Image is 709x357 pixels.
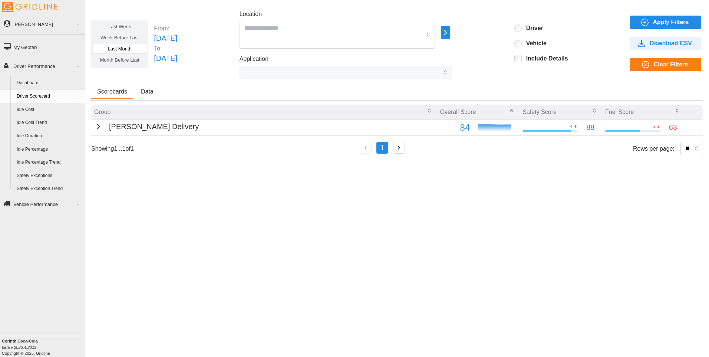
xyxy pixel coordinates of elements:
[94,108,111,116] p: Group
[108,24,131,29] span: Last Week
[2,338,85,356] div: Copyright © 2025, Gridline
[240,10,262,19] label: Location
[605,108,634,116] p: Fuel Score
[13,90,85,103] a: Driver Scorecard
[91,144,134,153] p: Showing 1 ... 1 of 1
[570,123,573,130] p: 4
[440,108,476,116] p: Overall Score
[586,122,594,133] p: 88
[2,345,36,350] i: beta v.2025.4.2019
[154,44,177,53] p: To:
[13,116,85,130] a: Idle Cost Trend
[141,89,154,95] span: Data
[633,144,675,153] p: Rows per page:
[522,108,557,116] p: Safety Score
[630,58,701,71] button: Clear Filters
[630,16,701,29] button: Apply Filters
[94,121,199,132] button: [PERSON_NAME] Delivery
[154,24,177,33] p: From:
[154,33,177,44] p: [DATE]
[108,46,131,52] span: Last Month
[240,55,268,64] label: Application
[13,76,85,90] a: Dashboard
[154,53,177,64] p: [DATE]
[440,121,470,135] p: 84
[376,142,388,154] button: 1
[13,103,85,117] a: Idle Cost
[109,121,199,132] p: [PERSON_NAME] Delivery
[100,57,139,63] span: Month Before Last
[522,24,543,32] label: Driver
[630,37,701,50] button: Download CSV
[13,156,85,169] a: Idle Percentage Trend
[669,122,677,133] p: 63
[654,58,688,71] span: Clear Filters
[13,169,85,183] a: Safety Exceptions
[653,16,689,29] span: Apply Filters
[522,55,568,62] label: Include Details
[653,123,655,130] p: 6
[13,182,85,196] a: Safety Exception Trend
[97,89,127,95] span: Scorecards
[100,35,139,40] span: Week Before Last
[13,143,85,156] a: Idle Percentage
[2,2,57,12] img: Gridline
[13,130,85,143] a: Idle Duration
[650,37,692,50] span: Download CSV
[2,339,38,343] b: Corinth Coca-Cola
[522,40,547,47] label: Vehicle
